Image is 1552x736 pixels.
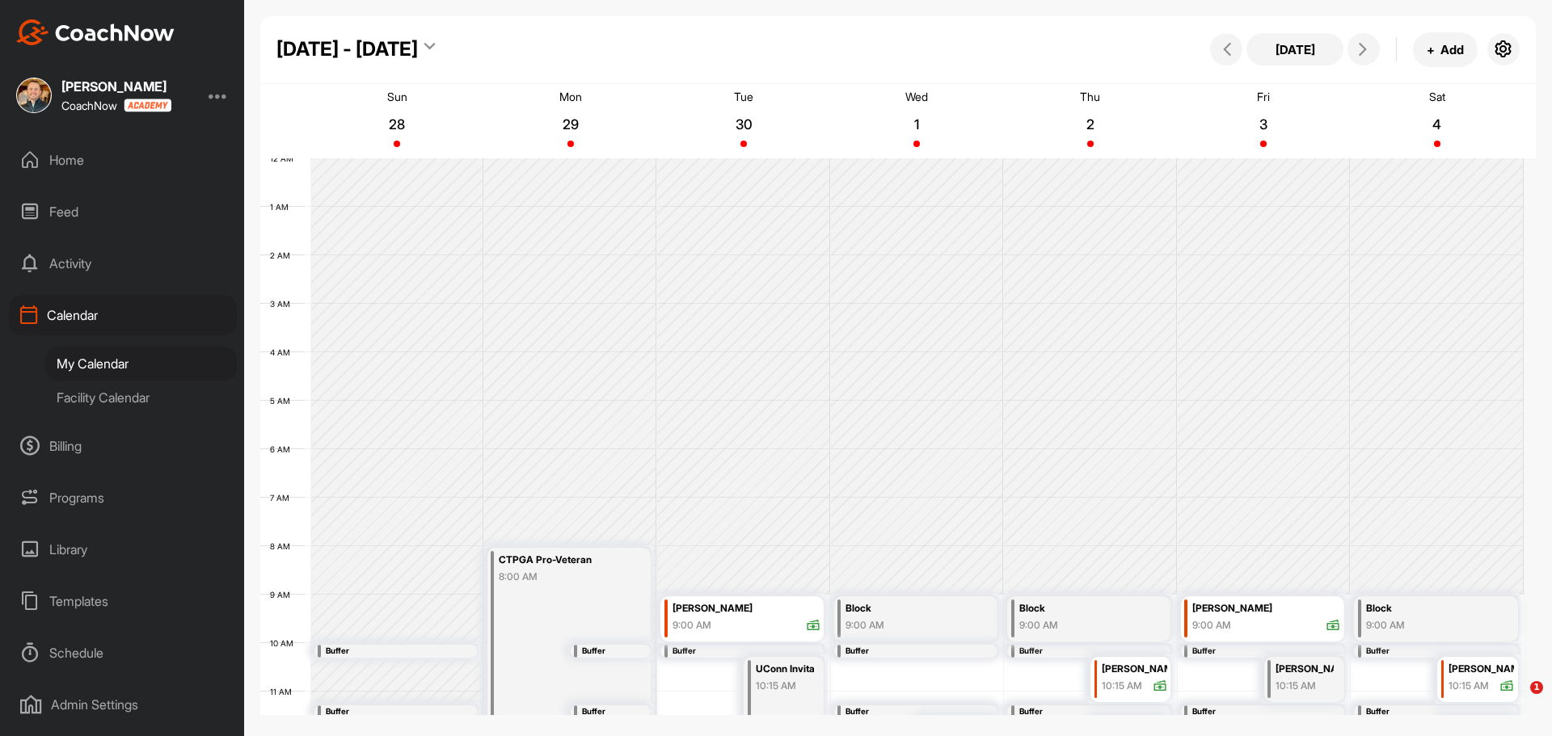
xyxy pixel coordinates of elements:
[1249,116,1278,132] p: 3
[1102,660,1166,679] div: [PERSON_NAME]
[1246,33,1343,65] button: [DATE]
[61,99,171,112] div: CoachNow
[1019,645,1144,657] div: Buffer
[9,477,237,518] div: Programs
[9,633,237,673] div: Schedule
[9,581,237,621] div: Templates
[902,116,931,132] p: 1
[260,154,310,163] div: 12 AM
[1192,657,1317,671] div: 10:00 AM
[846,645,970,657] div: Buffer
[260,638,310,648] div: 10 AM
[9,191,237,232] div: Feed
[756,679,814,693] div: 10:15 AM
[1004,84,1177,158] a: October 2, 2025
[310,84,483,158] a: September 28, 2025
[260,444,306,454] div: 6 AM
[846,705,970,717] div: Buffer
[673,657,797,671] div: 10:00 AM
[260,541,306,551] div: 8 AM
[260,590,306,599] div: 9 AM
[260,347,306,357] div: 4 AM
[673,645,797,657] div: Buffer
[1366,618,1491,633] div: 9:00 AM
[326,645,450,657] div: Buffer
[1423,116,1452,132] p: 4
[1019,657,1144,671] div: 10:00 AM
[9,684,237,725] div: Admin Settings
[61,80,171,93] div: [PERSON_NAME]
[499,570,623,584] div: 8:00 AM
[1192,645,1317,657] div: Buffer
[276,35,418,64] div: [DATE] - [DATE]
[16,19,175,45] img: CoachNow
[846,657,970,671] div: 10:00 AM
[846,618,970,633] div: 9:00 AM
[756,660,814,679] div: UConn Invitational
[1351,84,1524,158] a: October 4, 2025
[1276,660,1334,679] div: [PERSON_NAME]
[1449,660,1514,679] div: [PERSON_NAME]
[1497,681,1536,720] iframe: Intercom live chat
[673,618,711,633] div: 9:00 AM
[556,116,585,132] p: 29
[1019,599,1144,618] div: Block
[382,116,411,132] p: 28
[260,299,306,309] div: 3 AM
[1530,681,1543,694] span: 1
[260,687,308,696] div: 11 AM
[1076,116,1105,132] p: 2
[1366,657,1491,671] div: 10:00 AM
[260,396,306,406] div: 5 AM
[1019,705,1144,717] div: Buffer
[326,705,450,717] div: Buffer
[260,250,306,260] div: 2 AM
[657,84,830,158] a: September 30, 2025
[1192,599,1340,618] div: [PERSON_NAME]
[9,243,237,284] div: Activity
[1449,679,1489,693] div: 10:15 AM
[1366,645,1491,657] div: Buffer
[846,599,970,618] div: Block
[1427,41,1435,58] span: +
[124,99,171,112] img: CoachNow acadmey
[9,529,237,570] div: Library
[1177,84,1350,158] a: October 3, 2025
[1192,618,1231,633] div: 9:00 AM
[387,90,407,103] p: Sun
[582,657,640,671] div: 10:00 AM
[729,116,758,132] p: 30
[1366,599,1491,618] div: Block
[326,657,450,671] div: 10:00 AM
[1257,90,1270,103] p: Fri
[9,426,237,466] div: Billing
[1019,618,1144,633] div: 9:00 AM
[905,90,928,103] p: Wed
[260,202,305,212] div: 1 AM
[1413,32,1478,67] button: +Add
[559,90,582,103] p: Mon
[45,381,237,414] div: Facility Calendar
[673,599,820,618] div: [PERSON_NAME]
[734,90,753,103] p: Tue
[260,493,306,503] div: 7 AM
[499,551,623,570] div: CTPGA Pro-Veteran
[1429,90,1445,103] p: Sat
[830,84,1003,158] a: October 1, 2025
[1276,679,1334,693] div: 10:15 AM
[45,347,237,381] div: My Calendar
[9,295,237,335] div: Calendar
[9,140,237,180] div: Home
[483,84,656,158] a: September 29, 2025
[1366,705,1491,717] div: Buffer
[1192,705,1317,717] div: Buffer
[582,645,640,657] div: Buffer
[1102,679,1142,693] div: 10:15 AM
[1080,90,1100,103] p: Thu
[582,705,640,717] div: Buffer
[16,78,52,113] img: square_5fc2fcc189887335bfc88bfb5f72a0da.jpg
